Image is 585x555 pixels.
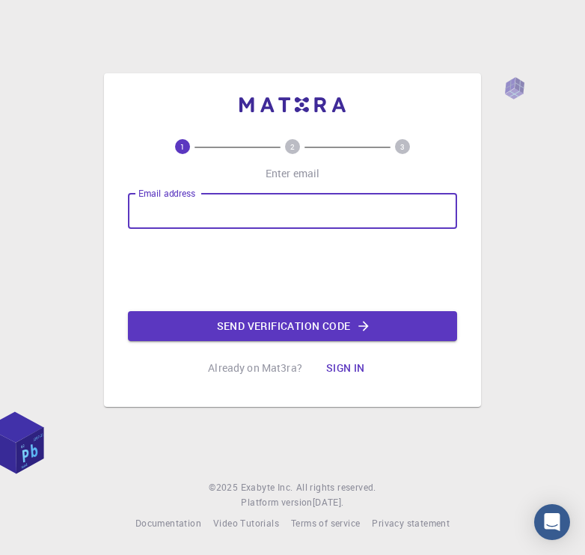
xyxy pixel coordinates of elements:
[213,516,279,531] a: Video Tutorials
[179,241,406,299] iframe: reCAPTCHA
[213,517,279,529] span: Video Tutorials
[291,517,360,529] span: Terms of service
[313,495,344,510] a: [DATE].
[135,516,201,531] a: Documentation
[138,187,195,200] label: Email address
[400,141,405,152] text: 3
[313,496,344,508] span: [DATE] .
[296,480,376,495] span: All rights reserved.
[208,361,302,375] p: Already on Mat3ra?
[372,516,450,531] a: Privacy statement
[180,141,185,152] text: 1
[241,495,312,510] span: Platform version
[291,516,360,531] a: Terms of service
[290,141,295,152] text: 2
[209,480,240,495] span: © 2025
[135,517,201,529] span: Documentation
[128,311,457,341] button: Send verification code
[266,166,320,181] p: Enter email
[534,504,570,540] div: Open Intercom Messenger
[372,517,450,529] span: Privacy statement
[241,481,293,493] span: Exabyte Inc.
[314,353,377,383] button: Sign in
[241,480,293,495] a: Exabyte Inc.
